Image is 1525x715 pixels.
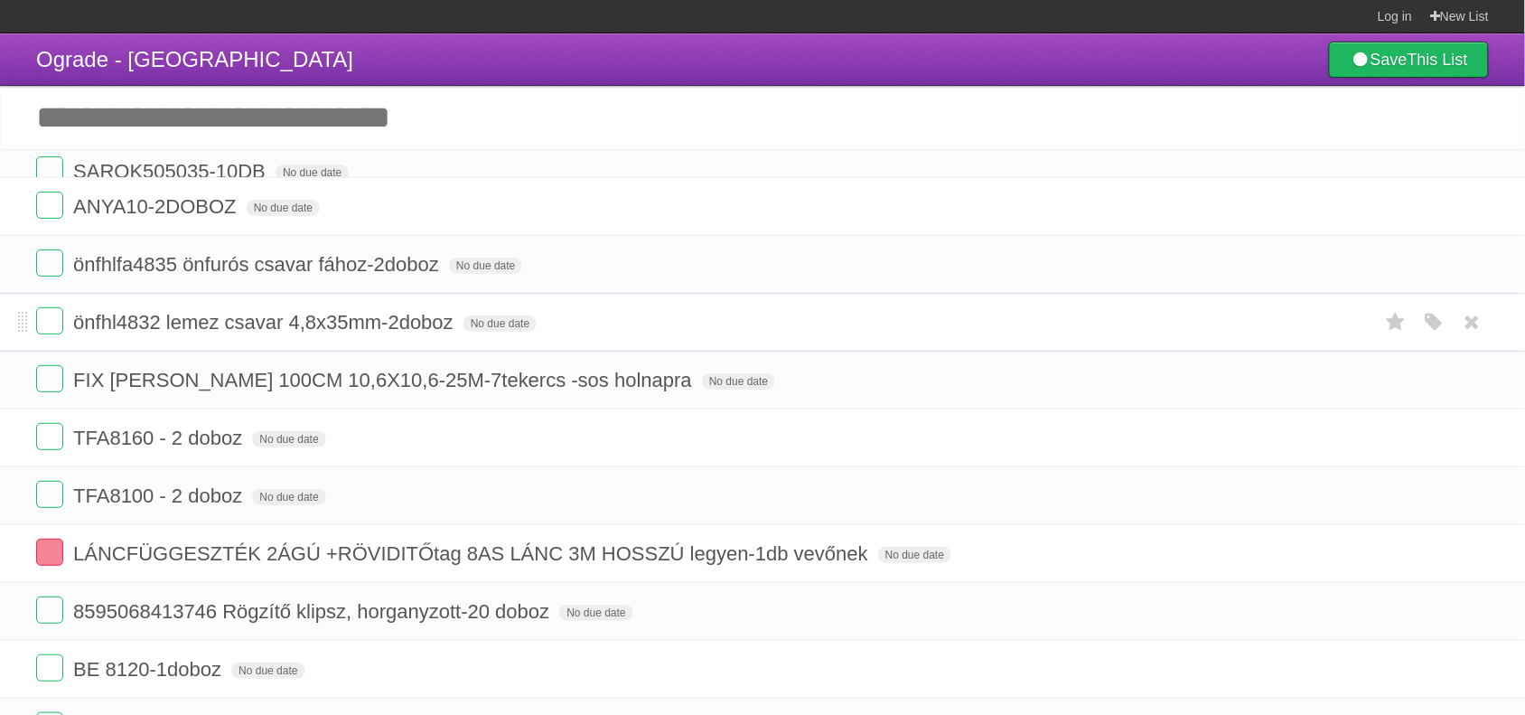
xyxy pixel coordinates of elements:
[1329,42,1489,78] a: SaveThis List
[73,369,697,391] span: FIX [PERSON_NAME] 100CM 10,6X10,6-25M-7tekercs -sos holnapra
[247,200,320,216] span: No due date
[231,663,304,679] span: No due date
[36,47,353,71] span: Ograde - [GEOGRAPHIC_DATA]
[73,253,444,276] span: önfhlfa4835 önfurós csavar fához-2doboz
[36,597,63,624] label: Done
[1408,51,1468,69] b: This List
[252,431,325,447] span: No due date
[1379,307,1413,337] label: Star task
[36,539,63,566] label: Done
[73,485,247,507] span: TFA8100 - 2 doboz
[36,192,63,219] label: Done
[73,658,226,681] span: BE 8120-1doboz
[73,542,873,565] span: LÁNCFÜGGESZTÉK 2ÁGÚ +RÖVIDITŐtag 8AS LÁNC 3M HOSSZÚ legyen-1db vevőnek
[36,365,63,392] label: Done
[449,258,522,274] span: No due date
[73,311,458,334] span: önfhl4832 lemez csavar 4,8x35mm-2doboz
[36,423,63,450] label: Done
[463,315,537,332] span: No due date
[73,600,554,623] span: 8595068413746 Rögzítő klipsz, horganyzott-20 doboz
[702,373,775,390] span: No due date
[36,481,63,508] label: Done
[252,489,325,505] span: No due date
[276,165,349,181] span: No due date
[73,160,270,183] span: SAROK505035-10DB
[36,654,63,682] label: Done
[36,307,63,334] label: Done
[73,195,241,218] span: ANYA10-2DOBOZ
[73,427,247,449] span: TFA8160 - 2 doboz
[878,547,951,563] span: No due date
[36,156,63,183] label: Done
[36,249,63,277] label: Done
[559,605,632,621] span: No due date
